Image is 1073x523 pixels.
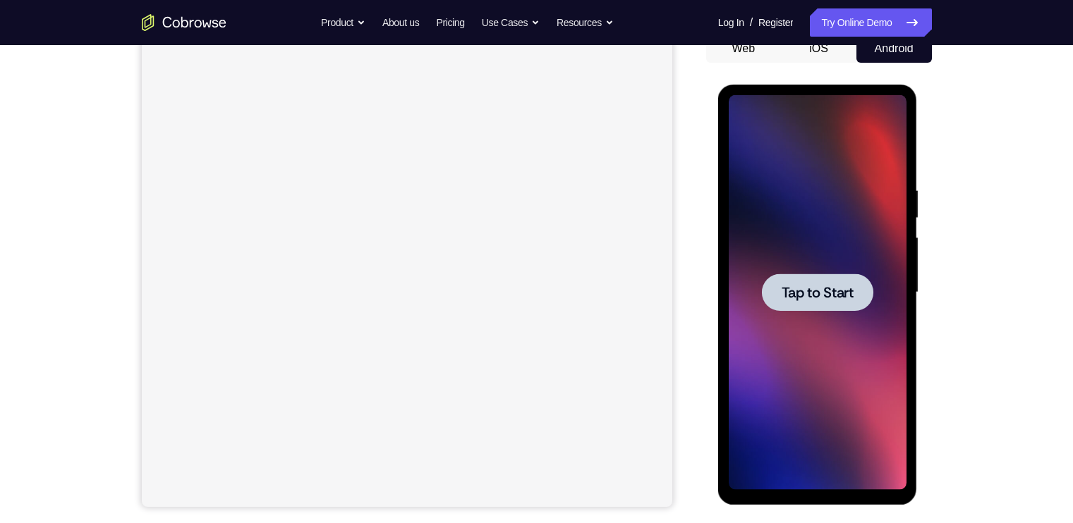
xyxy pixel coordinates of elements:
span: Tap to Start [63,201,135,215]
button: iOS [781,35,856,63]
button: Tap to Start [44,189,155,226]
span: / [750,14,753,31]
a: Pricing [436,8,464,37]
button: Product [321,8,365,37]
a: Register [758,8,793,37]
iframe: Agent [142,35,672,507]
a: Log In [718,8,744,37]
a: Go to the home page [142,14,226,31]
button: Android [856,35,932,63]
a: Try Online Demo [810,8,931,37]
a: About us [382,8,419,37]
button: Resources [557,8,614,37]
button: Use Cases [482,8,540,37]
button: Web [706,35,782,63]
